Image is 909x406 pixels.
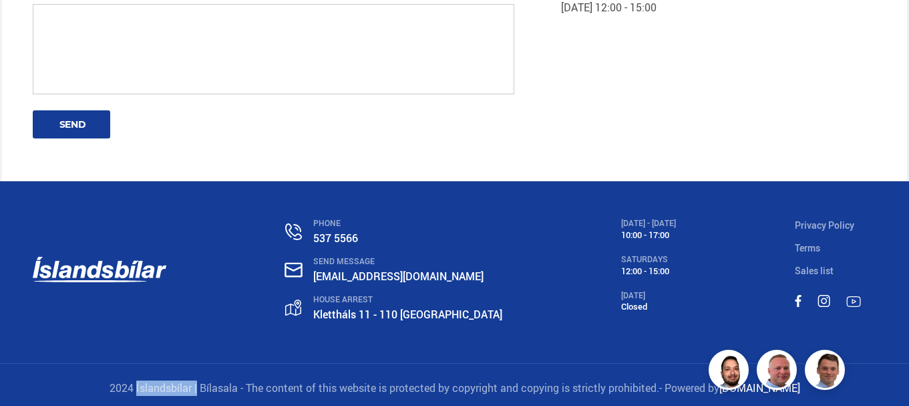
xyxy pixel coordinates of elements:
[313,269,484,284] a: [EMAIL_ADDRESS][DOMAIN_NAME]
[11,5,51,45] button: Open LiveChat chat interface
[621,290,645,300] font: [DATE]
[621,229,669,241] font: 10:00 - 17:00
[807,352,847,392] img: FbJEzSuNWCJXmdc-.webp
[313,231,358,245] a: 537 5566
[285,223,302,240] img: n0V2lOsqF3l1V2iz.svg
[795,295,801,307] img: sWpC3iNHV7nfMC_m.svg
[795,264,834,277] a: Sales list
[621,300,647,312] font: Closed
[795,241,820,254] a: Terms
[621,253,668,264] font: SATURDAYS
[659,381,719,395] font: - Powered by
[33,110,110,138] button: SEND
[313,217,341,228] font: PHONE
[621,217,676,228] font: [DATE] - [DATE]
[621,265,669,277] font: 12:00 - 15:00
[59,118,86,130] font: SEND
[110,381,659,395] font: 2024 Íslandsbílar | Bílasala - The content of this website is protected by copyright and copying ...
[285,300,301,316] img: gp4YpyYFnEr45R34.svg
[313,256,375,266] font: SEND MESSAGE
[313,294,373,304] font: HOUSE ARREST
[711,352,751,392] img: nhp88E3Fdnt1Opn2.png
[313,307,502,322] a: Klettháls 11 - 110 [GEOGRAPHIC_DATA]
[817,295,830,307] img: MACT0LfU9bBTv6h5.svg
[846,296,861,307] img: TPE2foN3MBv8dG_-.svg
[285,262,303,278] img: nHj8e-n-aHgjukTg.svg
[795,219,854,231] a: Privacy Policy
[759,352,799,392] img: siFngHWaQ9KaOqBr.png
